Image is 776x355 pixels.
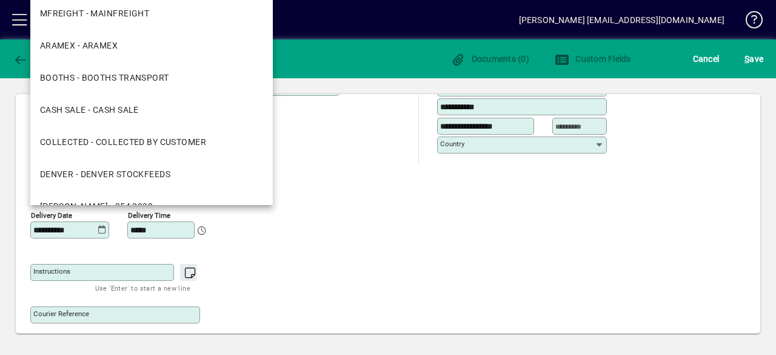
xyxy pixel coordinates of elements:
[13,54,53,64] span: Back
[33,309,89,318] mat-label: Courier Reference
[30,126,273,158] mat-option: COLLECTED - COLLECTED BY CUSTOMER
[40,168,170,181] div: DENVER - DENVER STOCKFEEDS
[95,281,190,295] mat-hint: Use 'Enter' to start a new line
[737,2,761,42] a: Knowledge Base
[40,72,169,84] div: BOOTHS - BOOTHS TRANSPORT
[30,94,273,126] mat-option: CASH SALE - CASH SALE
[744,49,763,69] span: ave
[30,30,273,62] mat-option: ARAMEX - ARAMEX
[693,49,720,69] span: Cancel
[741,48,766,70] button: Save
[690,48,723,70] button: Cancel
[30,191,273,223] mat-option: ELLIOTTS - ELLIOTTS - 354 3938
[31,211,72,219] mat-label: Delivery date
[40,7,150,20] div: MFREIGHT - MAINFREIGHT
[30,62,273,94] mat-option: BOOTHS - BOOTHS TRANSPORT
[447,48,532,70] button: Documents (0)
[440,140,464,148] mat-label: Country
[40,104,139,117] div: CASH SALE - CASH SALE
[40,136,206,149] div: COLLECTED - COLLECTED BY CUSTOMER
[33,267,70,276] mat-label: Instructions
[552,48,634,70] button: Custom Fields
[128,211,170,219] mat-label: Delivery time
[744,54,749,64] span: S
[450,54,529,64] span: Documents (0)
[40,200,153,213] div: [PERSON_NAME] - 354 3938
[555,54,631,64] span: Custom Fields
[10,48,56,70] button: Back
[519,10,724,30] div: [PERSON_NAME] [EMAIL_ADDRESS][DOMAIN_NAME]
[40,39,118,52] div: ARAMEX - ARAMEX
[30,158,273,191] mat-option: DENVER - DENVER STOCKFEEDS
